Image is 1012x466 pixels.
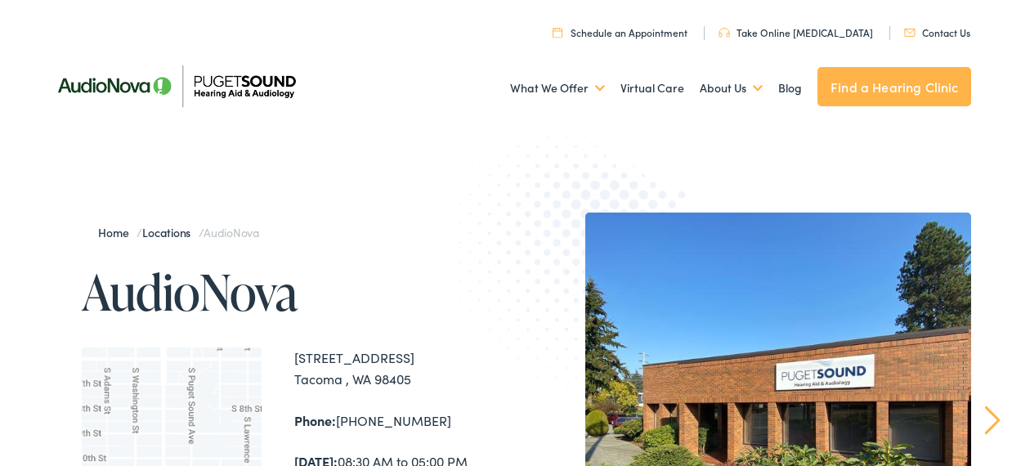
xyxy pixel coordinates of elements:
a: Next [985,406,1001,435]
a: What We Offer [510,58,605,119]
h1: AudioNova [82,265,506,319]
a: Contact Us [904,25,970,39]
div: [PHONE_NUMBER] [294,410,506,432]
a: Take Online [MEDICAL_DATA] [719,25,873,39]
a: Schedule an Appointment [553,25,687,39]
a: Virtual Care [620,58,684,119]
img: utility icon [904,29,916,37]
a: About Us [700,58,763,119]
strong: Phone: [294,411,336,429]
div: [STREET_ADDRESS] Tacoma , WA 98405 [294,347,506,389]
a: Blog [778,58,802,119]
img: utility icon [553,27,562,38]
a: Locations [142,224,199,240]
img: utility icon [719,28,730,38]
span: / / [98,224,259,240]
span: AudioNova [204,224,259,240]
a: Find a Hearing Clinic [817,67,971,106]
a: Home [98,224,137,240]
